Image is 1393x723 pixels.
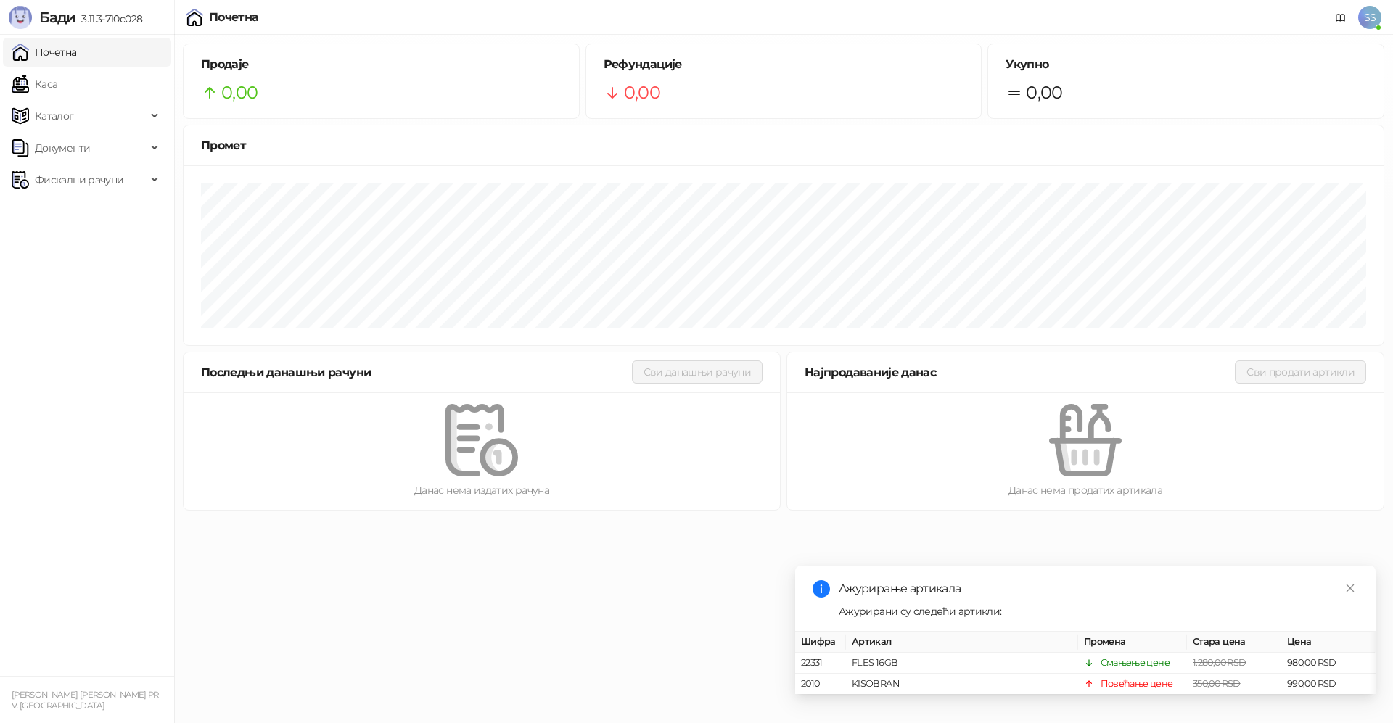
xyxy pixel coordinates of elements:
[813,580,830,598] span: info-circle
[632,360,763,384] button: Сви данашњи рачуни
[1187,632,1281,653] th: Стара цена
[35,102,74,131] span: Каталог
[39,9,75,26] span: Бади
[1342,580,1358,596] a: Close
[1281,674,1376,695] td: 990,00 RSD
[846,632,1078,653] th: Артикал
[1193,678,1241,689] span: 350,00 RSD
[1358,6,1381,29] span: SS
[201,363,632,381] div: Последњи данашњи рачуни
[805,363,1235,381] div: Најпродаваније данас
[1006,56,1366,73] h5: Укупно
[604,56,964,73] h5: Рефундације
[9,6,32,29] img: Logo
[209,12,259,23] div: Почетна
[201,56,562,73] h5: Продаје
[35,133,90,162] span: Документи
[12,70,57,99] a: Каса
[795,674,846,695] td: 2010
[624,79,660,107] span: 0,00
[1026,79,1062,107] span: 0,00
[12,690,159,711] small: [PERSON_NAME] [PERSON_NAME] PR V. [GEOGRAPHIC_DATA]
[839,580,1358,598] div: Ажурирање артикала
[221,79,258,107] span: 0,00
[810,482,1360,498] div: Данас нема продатих артикала
[201,136,1366,154] div: Промет
[1281,653,1376,674] td: 980,00 RSD
[846,674,1078,695] td: KISOBRAN
[1078,632,1187,653] th: Промена
[839,603,1358,619] div: Ажурирани су следећи артикли:
[1329,6,1352,29] a: Документација
[1281,632,1376,653] th: Цена
[75,12,142,25] span: 3.11.3-710c028
[1345,583,1355,593] span: close
[35,165,123,194] span: Фискални рачуни
[1101,677,1173,691] div: Повећање цене
[1193,657,1246,668] span: 1.280,00 RSD
[1235,360,1366,384] button: Сви продати артикли
[795,653,846,674] td: 22331
[795,632,846,653] th: Шифра
[1101,656,1170,670] div: Смањење цене
[207,482,757,498] div: Данас нема издатих рачуна
[846,653,1078,674] td: FLES 16GB
[12,38,77,67] a: Почетна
